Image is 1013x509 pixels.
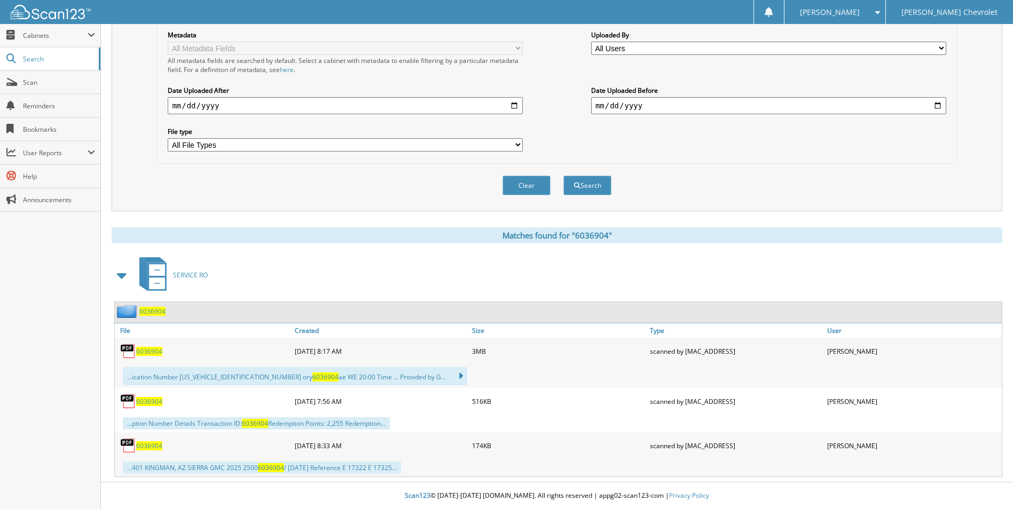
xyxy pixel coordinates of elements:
iframe: Chat Widget [960,458,1013,509]
div: [DATE] 7:56 AM [292,391,469,412]
span: [PERSON_NAME] Chevrolet [901,9,998,15]
span: 6036904 [258,463,284,472]
input: start [168,97,523,114]
a: File [115,323,292,338]
div: [DATE] 8:33 AM [292,435,469,456]
div: [DATE] 8:17 AM [292,340,469,362]
div: ...401 KINGMAN, AZ SIERRA GMC 2025 2500 / [DATE] Reference E 17322 E 17325... [123,462,401,474]
div: scanned by [MAC_ADDRESS] [647,391,824,412]
div: 516KB [469,391,647,412]
button: Clear [502,176,551,195]
div: © [DATE]-[DATE] [DOMAIN_NAME]. All rights reserved | appg02-scan123-com | [101,483,1013,509]
img: folder2.png [117,305,139,318]
span: Reminders [23,101,95,110]
div: 174KB [469,435,647,456]
a: 6036904 [136,441,162,450]
label: Date Uploaded Before [591,86,946,95]
a: Created [292,323,469,338]
div: [PERSON_NAME] [824,435,1002,456]
a: 6036904 [139,307,166,316]
label: Uploaded By [591,30,946,39]
div: ...ption Number Details Transaction ID: Redemption Points: 2,255 Redemption... [123,417,390,430]
a: Privacy Policy [669,491,709,500]
div: scanned by [MAC_ADDRESS] [647,340,824,362]
div: 3MB [469,340,647,362]
div: [PERSON_NAME] [824,340,1002,362]
span: Help [23,172,95,181]
span: Scan123 [405,491,430,500]
span: Search [23,54,93,63]
a: Type [647,323,824,338]
img: PDF.png [120,343,136,359]
a: User [824,323,1002,338]
span: Bookmarks [23,125,95,134]
a: SERVICE RO [133,254,208,296]
span: SERVICE RO [173,271,208,280]
a: 6036904 [136,347,162,356]
div: Matches found for "6036904" [112,227,1002,243]
img: PDF.png [120,393,136,409]
span: 6036904 [242,419,268,428]
div: ...ication Number [US_VEHICLE_IDENTIFICATION_NUMBER] ory ae WE 20:00 Time ... Provided by G... [123,367,467,385]
label: File type [168,127,523,136]
img: PDF.png [120,438,136,454]
div: All metadata fields are searched by default. Select a cabinet with metadata to enable filtering b... [168,56,523,74]
a: Size [469,323,647,338]
span: 6036904 [312,372,339,381]
div: scanned by [MAC_ADDRESS] [647,435,824,456]
img: scan123-logo-white.svg [11,5,91,19]
label: Date Uploaded After [168,86,523,95]
a: here [280,65,294,74]
div: [PERSON_NAME] [824,391,1002,412]
button: Search [563,176,611,195]
span: Scan [23,78,95,87]
input: end [591,97,946,114]
span: [PERSON_NAME] [800,9,860,15]
span: User Reports [23,148,88,157]
label: Metadata [168,30,523,39]
span: Cabinets [23,31,88,40]
a: 6036904 [136,397,162,406]
span: Announcements [23,195,95,204]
